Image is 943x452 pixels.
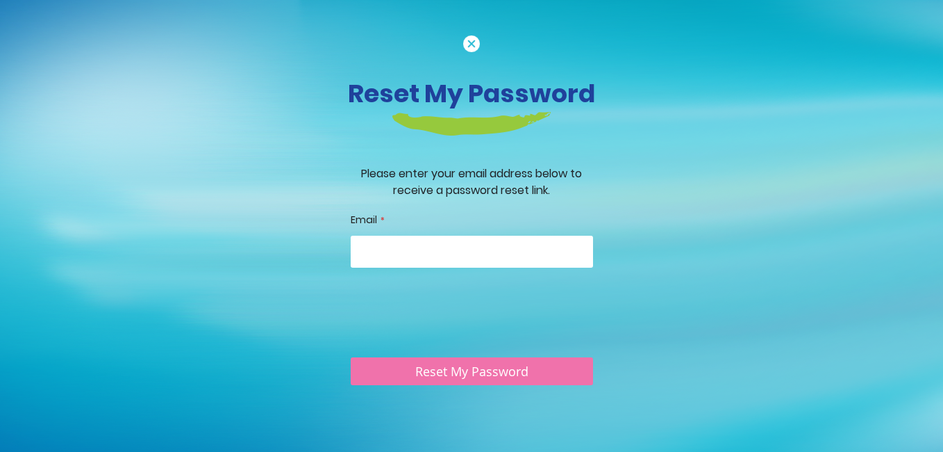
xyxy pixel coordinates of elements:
[415,363,528,380] span: Reset My Password
[351,213,377,227] span: Email
[351,166,593,199] div: Please enter your email address below to receive a password reset link.
[392,112,551,136] img: login-heading-border.png
[463,35,480,52] img: cancel
[86,79,857,108] h3: Reset My Password
[351,289,562,344] iframe: reCAPTCHA
[351,357,593,385] button: Reset My Password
